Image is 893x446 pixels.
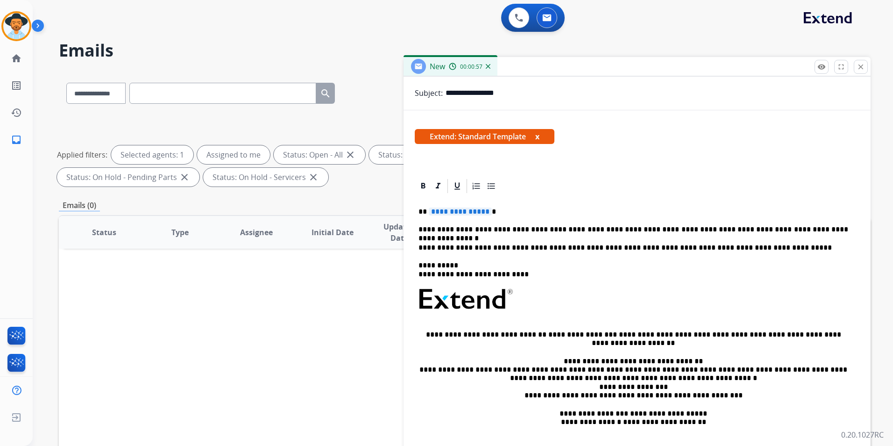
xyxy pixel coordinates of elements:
div: Bold [416,179,430,193]
mat-icon: fullscreen [837,63,845,71]
span: Assignee [240,227,273,238]
span: 00:00:57 [460,63,482,71]
div: Status: On Hold - Pending Parts [57,168,199,187]
span: New [430,61,445,72]
mat-icon: close [308,172,319,183]
div: Status: New - Initial [369,145,468,164]
p: Subject: [415,87,443,99]
mat-icon: close [179,172,190,183]
span: Initial Date [312,227,354,238]
mat-icon: close [345,149,356,160]
mat-icon: list_alt [11,80,22,91]
div: Selected agents: 1 [111,145,193,164]
h2: Emails [59,41,871,60]
span: Updated Date [378,221,420,244]
p: 0.20.1027RC [841,429,884,440]
mat-icon: close [857,63,865,71]
span: Status [92,227,116,238]
span: Extend: Standard Template [415,129,554,144]
button: x [535,131,539,142]
div: Assigned to me [197,145,270,164]
span: Type [171,227,189,238]
div: Underline [450,179,464,193]
div: Status: On Hold - Servicers [203,168,328,187]
mat-icon: home [11,53,22,64]
div: Status: Open - All [274,145,365,164]
mat-icon: inbox [11,134,22,145]
p: Applied filters: [57,149,107,160]
div: Ordered List [469,179,483,193]
mat-icon: search [320,88,331,99]
img: avatar [3,13,29,39]
div: Bullet List [484,179,498,193]
p: Emails (0) [59,200,100,211]
mat-icon: remove_red_eye [817,63,826,71]
mat-icon: history [11,107,22,118]
div: Italic [431,179,445,193]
